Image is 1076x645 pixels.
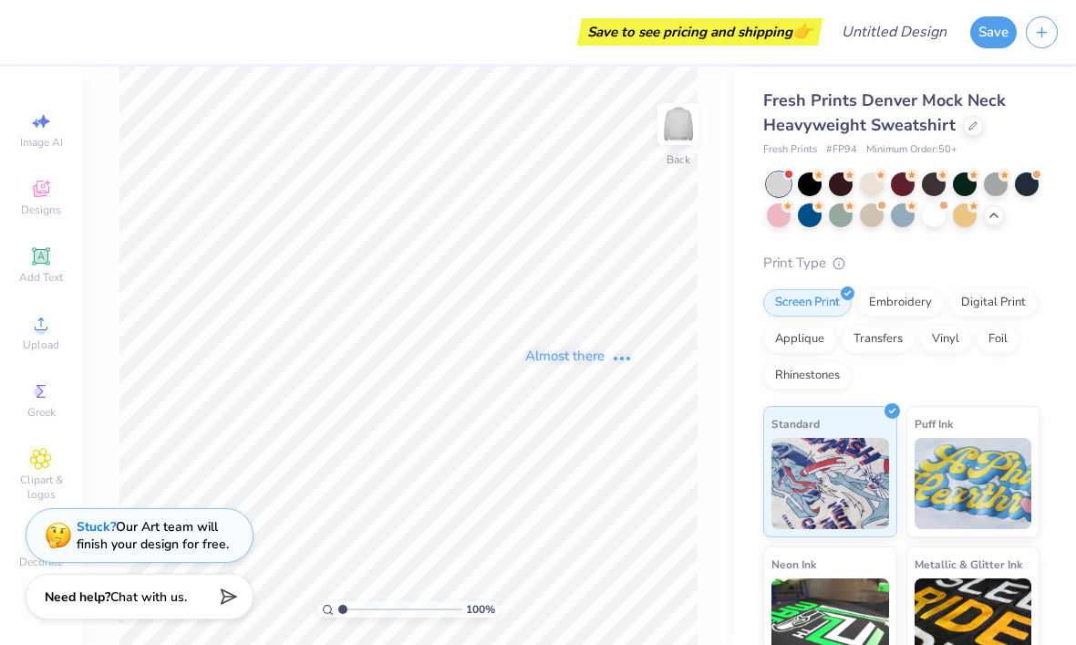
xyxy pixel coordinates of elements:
[19,555,63,569] span: Decorate
[110,588,187,606] span: Chat with us.
[792,20,812,42] span: 👉
[77,518,229,553] div: Our Art team will finish your design for free.
[582,18,818,46] div: Save to see pricing and shipping
[525,346,633,367] div: Almost there
[20,135,63,150] span: Image AI
[19,270,63,285] span: Add Text
[970,16,1017,48] button: Save
[45,588,110,606] strong: Need help?
[77,518,116,536] strong: Stuck?
[23,338,59,352] span: Upload
[9,473,73,502] span: Clipart & logos
[827,14,961,50] input: Untitled Design
[21,203,61,217] span: Designs
[27,405,56,420] span: Greek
